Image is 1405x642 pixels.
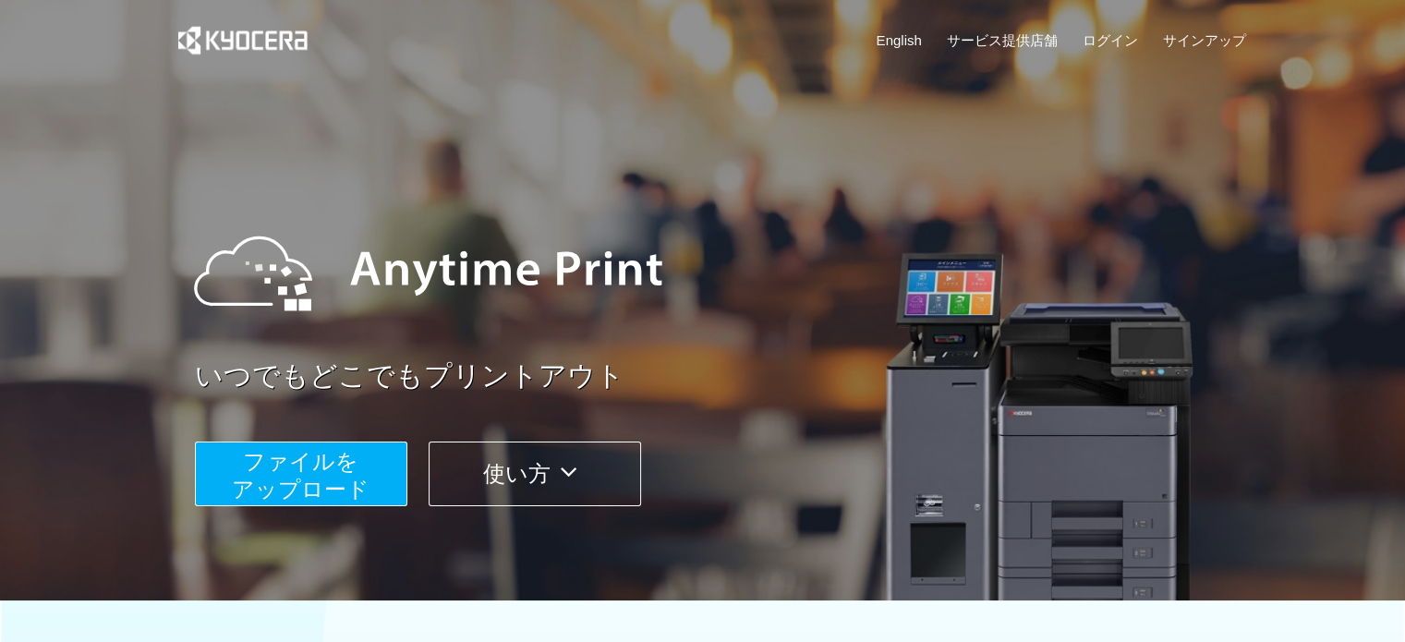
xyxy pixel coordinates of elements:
button: ファイルを​​アップロード [195,442,407,506]
a: ログイン [1083,30,1138,50]
button: 使い方 [429,442,641,506]
a: いつでもどこでもプリントアウト [195,357,1257,396]
a: サインアップ [1162,30,1245,50]
span: ファイルを ​​アップロード [232,449,369,502]
a: サービス提供店舗 [947,30,1058,50]
a: English [877,30,922,50]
